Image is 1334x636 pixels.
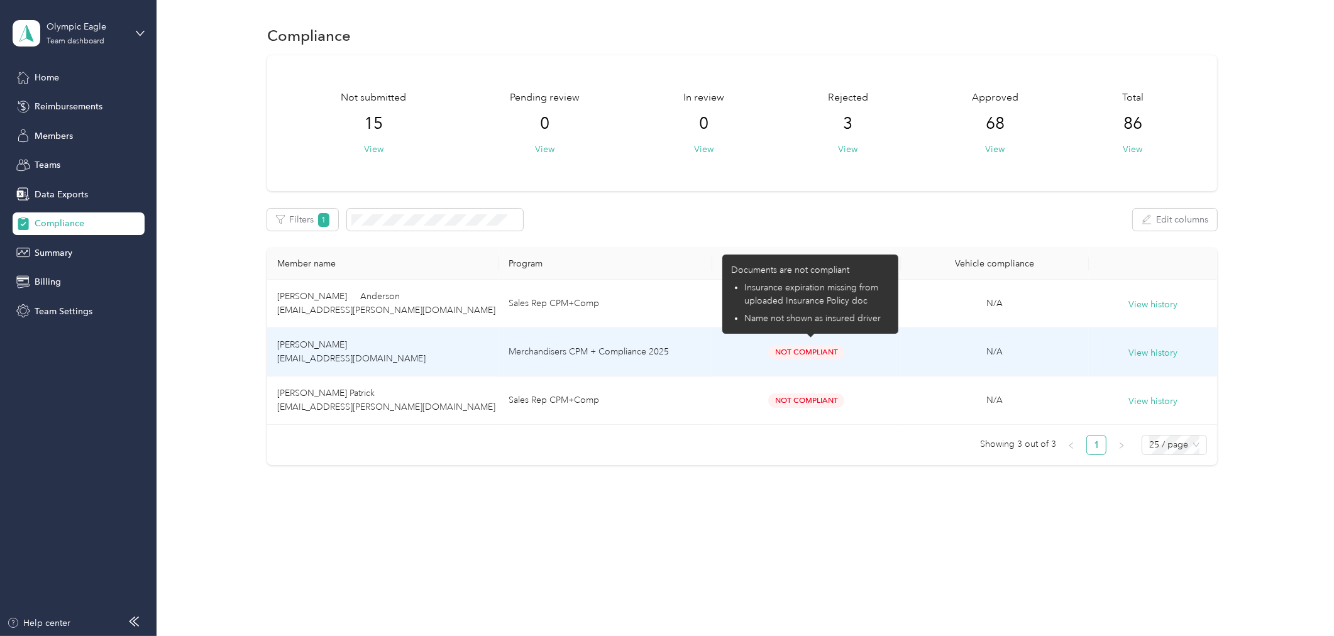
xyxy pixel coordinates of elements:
[744,282,878,306] span: Insurance expiration missing from uploaded Insurance Policy doc
[1122,90,1144,106] span: Total
[35,188,88,201] span: Data Exports
[1142,435,1207,455] div: Page Size
[277,339,426,364] span: [PERSON_NAME] [EMAIL_ADDRESS][DOMAIN_NAME]
[540,114,549,134] span: 0
[1061,435,1081,455] li: Previous Page
[1123,114,1142,134] span: 86
[1087,436,1106,454] a: 1
[911,258,1079,269] div: Vehicle compliance
[986,395,1003,405] span: N/A
[1128,395,1177,408] button: View history
[35,275,61,288] span: Billing
[1149,436,1199,454] span: 25 / page
[1128,346,1177,360] button: View history
[1111,435,1132,455] button: right
[277,388,495,412] span: [PERSON_NAME] Patrick [EMAIL_ADDRESS][PERSON_NAME][DOMAIN_NAME]
[1118,442,1125,449] span: right
[744,313,881,324] span: Name not shown as insured driver
[47,38,104,45] div: Team dashboard
[699,114,708,134] span: 0
[683,90,724,106] span: In review
[1123,143,1142,156] button: View
[828,90,868,106] span: Rejected
[47,20,125,33] div: Olympic Eagle
[1067,442,1075,449] span: left
[267,209,338,231] button: Filters1
[364,114,383,134] span: 15
[731,263,890,277] p: Documents are not compliant
[768,345,844,359] span: Not Compliant
[7,617,71,630] button: Help center
[499,248,712,280] th: Program
[985,143,1005,156] button: View
[499,280,712,328] td: Sales Rep CPM+Comp
[267,248,499,280] th: Member name
[277,291,495,315] span: [PERSON_NAME] Anderson [EMAIL_ADDRESS][PERSON_NAME][DOMAIN_NAME]
[35,129,73,143] span: Members
[972,90,1018,106] span: Approved
[844,114,853,134] span: 3
[35,246,72,260] span: Summary
[499,328,712,376] td: Merchandisers CPM + Compliance 2025
[1086,435,1106,455] li: 1
[1128,298,1177,312] button: View history
[1264,566,1334,636] iframe: Everlance-gr Chat Button Frame
[986,346,1003,357] span: N/A
[35,217,84,230] span: Compliance
[768,393,844,408] span: Not Compliant
[35,158,60,172] span: Teams
[267,29,351,42] h1: Compliance
[35,71,59,84] span: Home
[986,114,1005,134] span: 68
[364,143,383,156] button: View
[980,435,1056,454] span: Showing 3 out of 3
[318,213,329,227] span: 1
[341,90,406,106] span: Not submitted
[1061,435,1081,455] button: left
[694,143,714,156] button: View
[986,298,1003,309] span: N/A
[499,376,712,425] td: Sales Rep CPM+Comp
[35,100,102,113] span: Reimbursements
[1133,209,1217,231] button: Edit columns
[510,90,580,106] span: Pending review
[535,143,554,156] button: View
[839,143,858,156] button: View
[35,305,92,318] span: Team Settings
[1111,435,1132,455] li: Next Page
